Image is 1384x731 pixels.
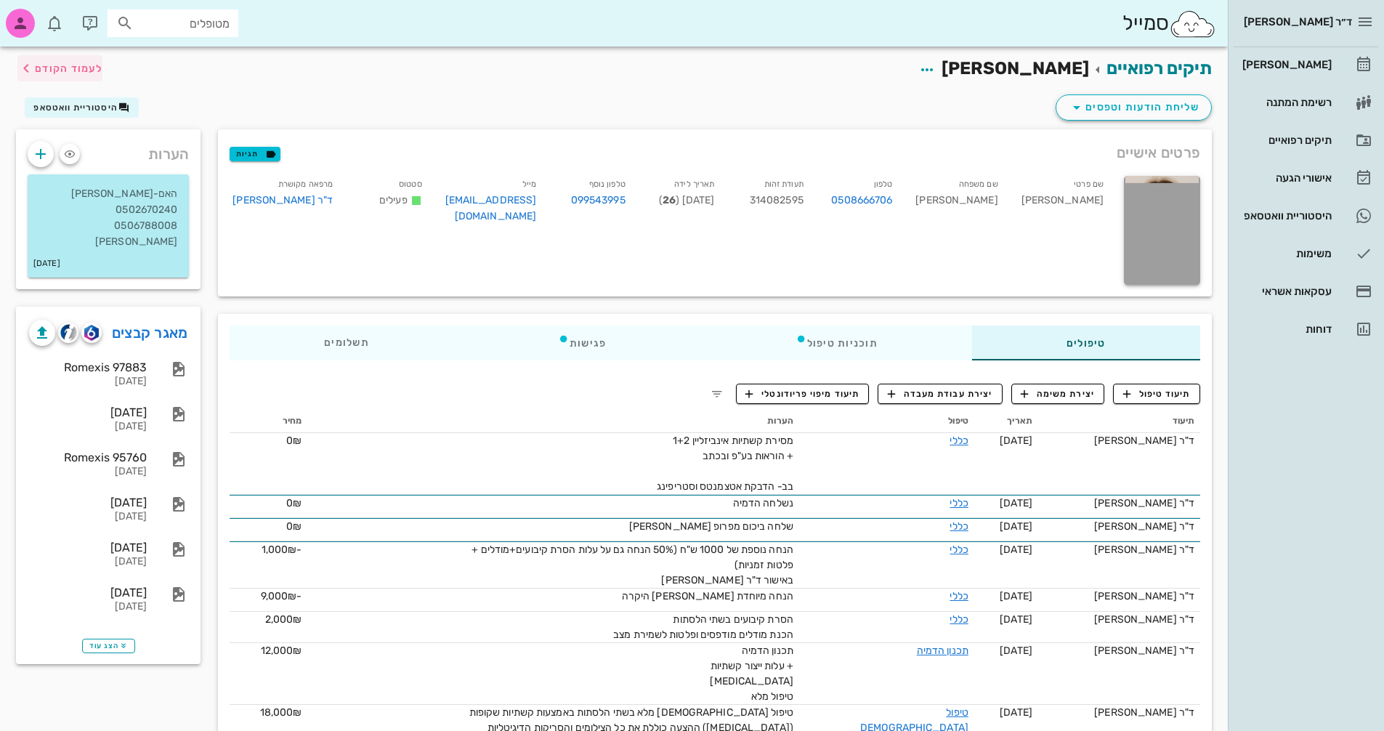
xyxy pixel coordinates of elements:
a: משימות [1234,236,1378,271]
div: [PERSON_NAME] [1239,59,1332,70]
span: [DATE] [1000,520,1032,533]
div: [DATE] [29,541,147,554]
a: כללי [950,520,968,533]
div: תיקים רפואיים [1239,134,1332,146]
p: האם-[PERSON_NAME] 0502670240 0506788008 [PERSON_NAME] [39,186,177,250]
span: הסרת קיבועים בשתי הלסתות הכנת מודלים מודפסים ופלטות לשמירת מצב [613,613,793,641]
a: [EMAIL_ADDRESS][DOMAIN_NAME] [445,194,537,222]
a: תיקים רפואיים [1106,58,1212,78]
div: טיפולים [972,326,1200,360]
div: אישורי הגעה [1239,172,1332,184]
th: תיעוד [1038,410,1200,433]
button: romexis logo [81,323,102,343]
span: [DATE] [1000,544,1032,556]
div: הערות [16,129,201,171]
small: מרפאה מקושרת [278,179,333,189]
span: נשלחה הדמיה [733,497,793,509]
div: ד"ר [PERSON_NAME] [1044,519,1194,534]
div: ד"ר [PERSON_NAME] [1044,612,1194,627]
th: מחיר [230,410,307,433]
span: תגיות [236,148,274,161]
div: Romexis 97883 [29,360,147,374]
span: מסירת קשתיות אינביזליין 1+2 + הוראות בע"פ ובכתב בב- הדבקת אטצמנטס וסטריפינג [657,435,793,493]
small: מייל [522,179,536,189]
a: עסקאות אשראי [1234,274,1378,309]
span: תכנון הדמיה + עלות ייצור קשתיות [MEDICAL_DATA] טיפול מלא [710,645,793,703]
div: רשימת המתנה [1239,97,1332,108]
a: אישורי הגעה [1234,161,1378,195]
div: ד"ר [PERSON_NAME] [1044,705,1194,720]
a: מאגר קבצים [112,321,188,344]
small: שם פרטי [1074,179,1104,189]
a: כללי [950,435,968,447]
span: שלחה ביכום מפרופ [PERSON_NAME] [629,520,793,533]
button: יצירת עבודת מעבדה [878,384,1002,404]
img: cliniview logo [60,324,77,341]
button: לעמוד הקודם [17,55,102,81]
span: תשלומים [324,338,369,348]
span: הצג עוד [89,642,128,650]
button: תיעוד מיפוי פריודונטלי [736,384,870,404]
span: תיעוד טיפול [1123,387,1191,400]
span: [DATE] [1000,590,1032,602]
div: [DATE] [29,466,147,478]
a: ד"ר [PERSON_NAME] [232,193,333,209]
a: [PERSON_NAME] [1234,47,1378,82]
div: ד"ר [PERSON_NAME] [1044,496,1194,511]
small: סטטוס [399,179,422,189]
div: ד"ר [PERSON_NAME] [1044,433,1194,448]
span: [DATE] [1000,497,1032,509]
div: [PERSON_NAME] [1010,173,1115,233]
div: [DATE] [29,586,147,599]
small: טלפון [874,179,893,189]
div: [DATE] [29,421,147,433]
span: פעילים [379,194,408,206]
button: תגיות [230,147,280,161]
img: SmileCloud logo [1169,9,1216,39]
div: ד"ר [PERSON_NAME] [1044,542,1194,557]
div: דוחות [1239,323,1332,335]
span: 0₪ [286,435,302,447]
a: תיקים רפואיים [1234,123,1378,158]
div: [DATE] [29,496,147,509]
span: תיעוד מיפוי פריודונטלי [745,387,859,400]
a: תכנון הדמיה [917,645,968,657]
button: יצירת משימה [1011,384,1105,404]
span: [PERSON_NAME] [942,58,1089,78]
div: היסטוריית וואטסאפ [1239,210,1332,222]
div: [PERSON_NAME] [904,173,1009,233]
a: רשימת המתנה [1234,85,1378,120]
small: תעודת זהות [764,179,804,189]
a: כללי [950,613,968,626]
div: [DATE] [29,405,147,419]
small: שם משפחה [959,179,998,189]
span: [DATE] ( ) [659,194,714,206]
small: טלפון נוסף [589,179,626,189]
div: סמייל [1122,8,1216,39]
button: תיעוד טיפול [1113,384,1200,404]
span: תג [43,12,52,20]
div: [DATE] [29,601,147,613]
div: ד"ר [PERSON_NAME] [1044,643,1194,658]
strong: 26 [663,194,676,206]
span: 18,000₪ [260,706,302,719]
div: ד"ר [PERSON_NAME] [1044,589,1194,604]
a: 099543995 [571,193,626,209]
th: תאריך [974,410,1038,433]
span: 2,000₪ [265,613,302,626]
button: שליחת הודעות וטפסים [1056,94,1212,121]
div: Romexis 95760 [29,451,147,464]
div: פגישות [464,326,701,360]
span: 0₪ [286,520,302,533]
button: היסטוריית וואטסאפ [25,97,139,118]
small: [DATE] [33,256,60,272]
th: טיפול [799,410,974,433]
a: דוחות [1234,312,1378,347]
span: הנחה מיוחדת [PERSON_NAME] היקרה [622,590,793,602]
span: יצירת משימה [1021,387,1095,400]
button: cliniview logo [58,323,78,343]
span: ד״ר [PERSON_NAME] [1244,15,1352,28]
span: שליחת הודעות וטפסים [1068,99,1199,116]
span: פרטים אישיים [1117,141,1200,164]
span: היסטוריית וואטסאפ [33,102,118,113]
